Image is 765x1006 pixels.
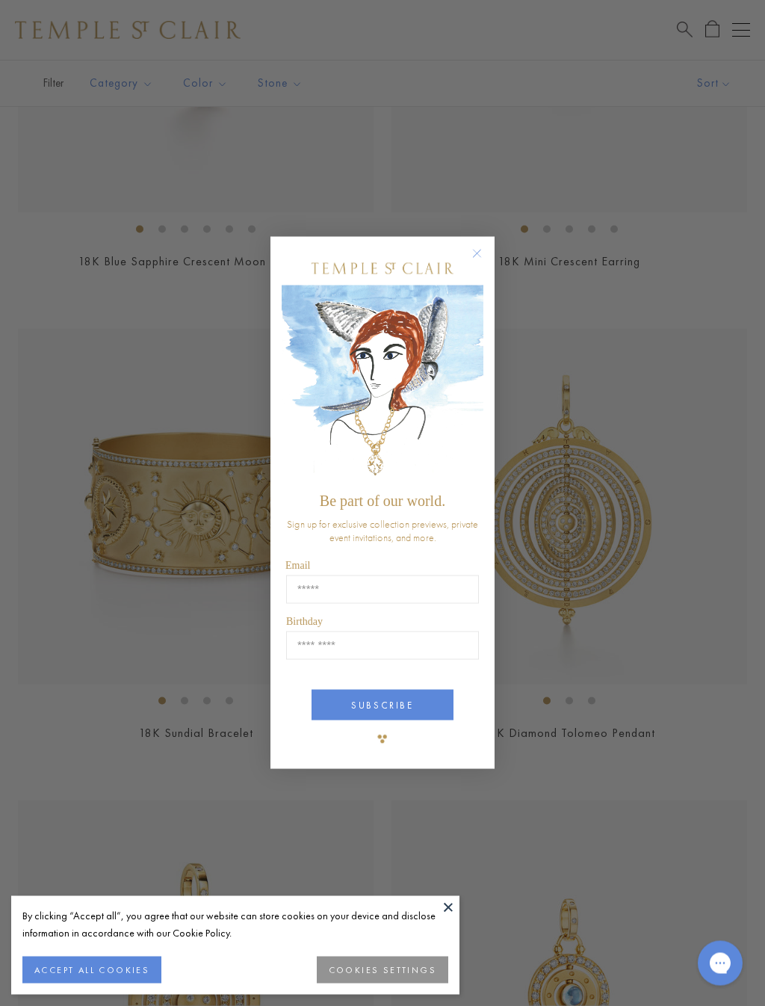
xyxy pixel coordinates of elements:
[368,724,397,754] img: TSC
[22,957,161,984] button: ACCEPT ALL COOKIES
[320,493,445,509] span: Be part of our world.
[22,907,448,942] div: By clicking “Accept all”, you agree that our website can store cookies on your device and disclos...
[286,575,479,604] input: Email
[285,560,310,571] span: Email
[317,957,448,984] button: COOKIES SETTINGS
[690,936,750,991] iframe: Gorgias live chat messenger
[312,690,453,720] button: SUBSCRIBE
[282,286,483,485] img: c4a9eb12-d91a-4d4a-8ee0-386386f4f338.jpeg
[312,263,453,274] img: Temple St. Clair
[286,616,323,627] span: Birthday
[287,517,478,544] span: Sign up for exclusive collection previews, private event invitations, and more.
[475,252,494,271] button: Close dialog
